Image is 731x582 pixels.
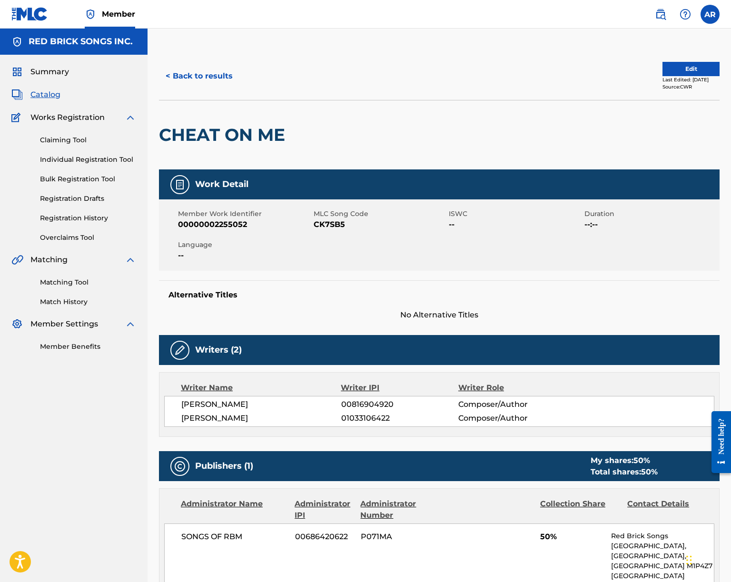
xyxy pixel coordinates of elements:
[40,194,136,204] a: Registration Drafts
[181,382,341,394] div: Writer Name
[159,64,239,88] button: < Back to results
[29,36,133,47] h5: RED BRICK SONGS INC.
[701,5,720,24] div: User Menu
[680,9,691,20] img: help
[662,76,720,83] div: Last Edited: [DATE]
[651,5,670,24] a: Public Search
[178,240,311,250] span: Language
[30,112,105,123] span: Works Registration
[159,124,290,146] h2: CHEAT ON ME
[295,531,354,543] span: 00686420622
[683,536,731,582] iframe: Chat Widget
[102,9,135,20] span: Member
[40,213,136,223] a: Registration History
[458,399,565,410] span: Composer/Author
[360,498,440,521] div: Administrator Number
[40,277,136,287] a: Matching Tool
[458,413,565,424] span: Composer/Author
[125,254,136,266] img: expand
[11,7,48,21] img: MLC Logo
[11,89,23,100] img: Catalog
[181,413,341,424] span: [PERSON_NAME]
[449,209,582,219] span: ISWC
[627,498,707,521] div: Contact Details
[686,546,692,574] div: Drag
[341,382,458,394] div: Writer IPI
[40,174,136,184] a: Bulk Registration Tool
[314,209,447,219] span: MLC Song Code
[181,498,287,521] div: Administrator Name
[30,254,68,266] span: Matching
[540,531,604,543] span: 50%
[11,318,23,330] img: Member Settings
[174,345,186,356] img: Writers
[611,531,714,541] p: Red Brick Songs
[584,219,718,230] span: --:--
[30,66,69,78] span: Summary
[40,297,136,307] a: Match History
[40,155,136,165] a: Individual Registration Tool
[85,9,96,20] img: Top Rightsholder
[30,89,60,100] span: Catalog
[641,467,658,476] span: 50 %
[40,135,136,145] a: Claiming Tool
[295,498,353,521] div: Administrator IPI
[181,399,341,410] span: [PERSON_NAME]
[11,66,69,78] a: SummarySummary
[341,399,458,410] span: 00816904920
[591,466,658,478] div: Total shares:
[633,456,650,465] span: 50 %
[662,62,720,76] button: Edit
[662,83,720,90] div: Source: CWR
[181,531,288,543] span: SONGS OF RBM
[11,112,24,123] img: Works Registration
[341,413,458,424] span: 01033106422
[11,89,60,100] a: CatalogCatalog
[584,209,718,219] span: Duration
[195,179,248,190] h5: Work Detail
[174,461,186,472] img: Publishers
[11,66,23,78] img: Summary
[195,345,242,355] h5: Writers (2)
[611,551,714,571] p: [GEOGRAPHIC_DATA], [GEOGRAPHIC_DATA] M1P4Z7
[314,219,447,230] span: CK7SB5
[458,382,565,394] div: Writer Role
[655,9,666,20] img: search
[40,233,136,243] a: Overclaims Tool
[704,404,731,481] iframe: Resource Center
[611,541,714,551] p: [GEOGRAPHIC_DATA],
[30,318,98,330] span: Member Settings
[159,309,720,321] span: No Alternative Titles
[676,5,695,24] div: Help
[540,498,620,521] div: Collection Share
[178,250,311,261] span: --
[168,290,710,300] h5: Alternative Titles
[125,112,136,123] img: expand
[591,455,658,466] div: My shares:
[611,571,714,581] p: [GEOGRAPHIC_DATA]
[195,461,253,472] h5: Publishers (1)
[11,254,23,266] img: Matching
[125,318,136,330] img: expand
[40,342,136,352] a: Member Benefits
[178,219,311,230] span: 00000002255052
[449,219,582,230] span: --
[11,36,23,48] img: Accounts
[361,531,441,543] span: P071MA
[178,209,311,219] span: Member Work Identifier
[174,179,186,190] img: Work Detail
